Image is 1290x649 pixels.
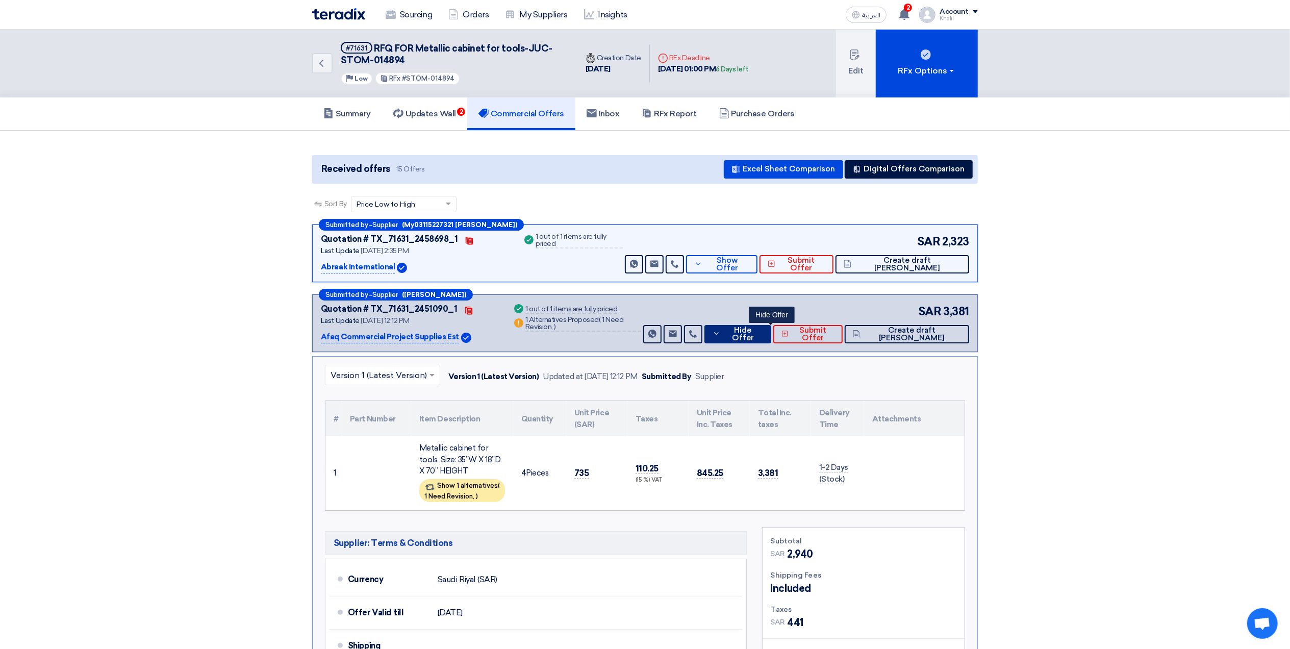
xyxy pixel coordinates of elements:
[440,4,497,26] a: Orders
[382,97,467,130] a: Updates Wall2
[898,65,956,77] div: RFx Options
[587,109,620,119] h5: Inbox
[811,401,864,436] th: Delivery Time
[836,30,876,97] button: Edit
[396,164,425,174] span: 15 Offers
[419,479,505,502] div: Show 1 alternatives
[846,7,887,23] button: العربية
[758,468,778,479] span: 3,381
[876,30,978,97] button: RFx Options
[771,617,786,628] span: SAR
[321,303,458,315] div: Quotation # TX_71631_2451090_1
[942,233,969,250] span: 2,323
[658,63,748,75] div: [DATE] 01:00 PM
[778,257,825,272] span: Submit Offer
[845,325,969,343] button: Create draft [PERSON_NAME]
[566,401,627,436] th: Unit Price (SAR)
[918,303,942,320] span: SAR
[361,246,409,255] span: [DATE] 2:35 PM
[1247,608,1278,639] div: Open chat
[393,109,456,119] h5: Updates Wall
[636,476,680,485] div: (15 %) VAT
[457,108,465,116] span: 2
[576,4,636,26] a: Insights
[724,160,843,179] button: Excel Sheet Comparison
[325,436,342,510] td: 1
[854,257,961,272] span: Create draft [PERSON_NAME]
[864,401,965,436] th: Attachments
[498,482,500,489] span: (
[312,8,365,20] img: Teradix logo
[390,74,401,82] span: RFx
[521,468,526,478] span: 4
[719,109,795,119] h5: Purchase Orders
[749,307,795,323] div: Hide Offer
[321,331,459,343] p: Afaq Commercial Project Supplies Est
[321,162,390,176] span: Received offers
[411,401,513,436] th: Item Description
[341,43,552,66] span: RFQ FOR Metallic cabinet for tools-JUC-STOM-014894
[627,401,689,436] th: Taxes
[372,291,398,298] span: Supplier
[321,246,360,255] span: Last Update
[773,325,843,343] button: Submit Offer
[478,109,564,119] h5: Commercial Offers
[940,16,978,21] div: Khalil
[312,97,382,130] a: Summary
[438,570,497,589] div: Saudi Riyal (SAR)
[708,97,806,130] a: Purchase Orders
[438,608,463,618] span: [DATE]
[863,327,961,342] span: Create draft [PERSON_NAME]
[787,615,803,630] span: 441
[586,63,641,75] div: [DATE]
[355,75,368,82] span: Low
[716,64,748,74] div: 6 Days left
[361,316,410,325] span: [DATE] 12:12 PM
[525,306,617,314] div: 1 out of 1 items are fully priced
[321,316,360,325] span: Last Update
[372,221,398,228] span: Supplier
[943,303,969,320] span: 3,381
[424,492,474,500] span: 1 Need Revision,
[862,12,880,19] span: العربية
[704,325,772,343] button: Hide Offer
[630,97,707,130] a: RFx Report
[771,548,786,559] span: SAR
[695,371,724,383] div: Supplier
[536,233,622,248] div: 1 out of 1 items are fully priced
[319,219,524,231] div: –
[419,442,505,477] div: Metallic cabinet for tools. Size: 35”W X 18”D X 70” HEIGHT
[771,570,956,581] div: Shipping Fees
[904,4,912,12] span: 2
[325,531,747,555] h5: Supplier: Terms & Conditions
[917,233,941,250] span: SAR
[325,291,368,298] span: Submitted by
[324,198,347,209] span: Sort By
[346,45,367,52] div: #71631
[771,536,956,546] div: Subtotal
[342,401,411,436] th: Part Number
[397,263,407,273] img: Verified Account
[321,261,395,273] p: Abraak International
[448,371,539,383] div: Version 1 (Latest Version)
[325,401,342,436] th: #
[513,401,566,436] th: Quantity
[940,8,969,16] div: Account
[689,401,750,436] th: Unit Price Inc. Taxes
[599,315,601,324] span: (
[642,371,691,383] div: Submitted By
[723,327,763,342] span: Hide Offer
[642,109,696,119] h5: RFx Report
[760,255,833,273] button: Submit Offer
[543,371,638,383] div: Updated at [DATE] 12:12 PM
[402,74,455,82] span: #STOM-014894
[787,546,813,562] span: 2,940
[697,468,723,479] span: 845.25
[658,53,748,63] div: RFx Deadline
[636,463,659,474] span: 110.25
[525,315,623,331] span: 1 Need Revision,
[321,233,458,245] div: Quotation # TX_71631_2458698_1
[525,316,641,332] div: 1 Alternatives Proposed
[497,4,575,26] a: My Suppliers
[771,604,956,615] div: Taxes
